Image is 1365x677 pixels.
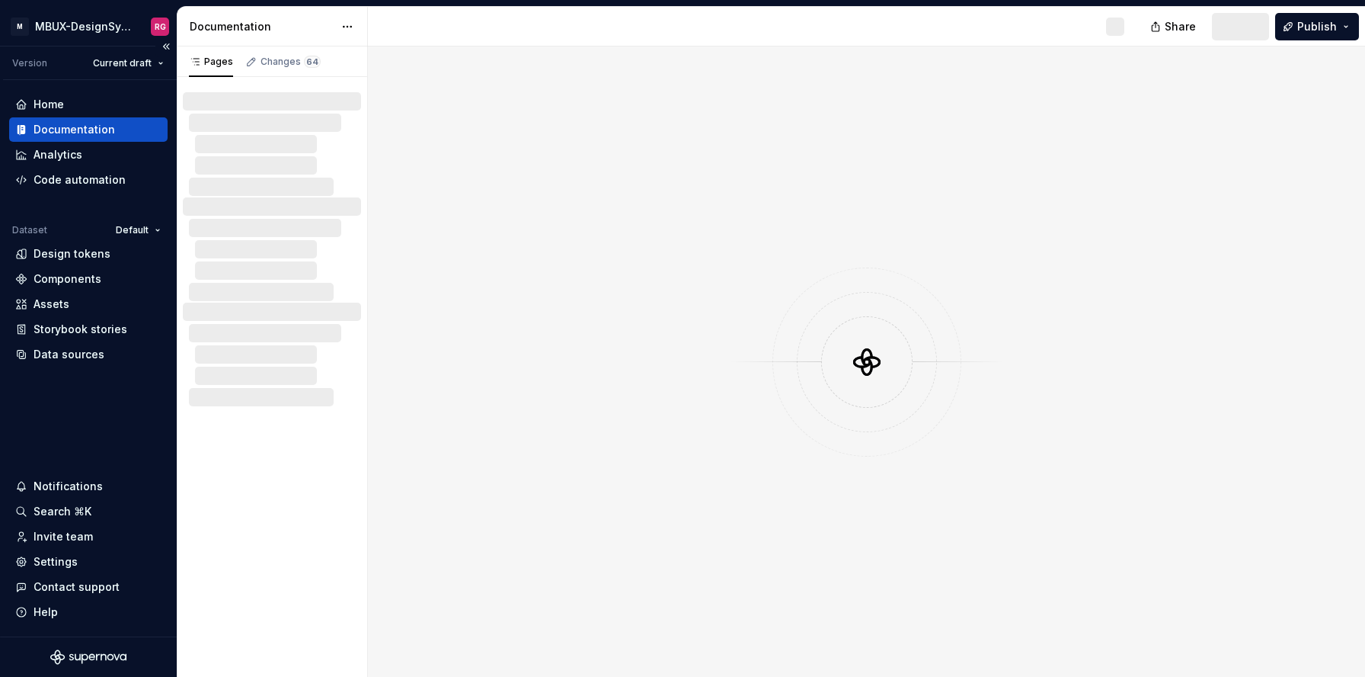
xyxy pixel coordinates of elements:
div: Notifications [34,479,103,494]
span: Current draft [93,57,152,69]
div: Search ⌘K [34,504,91,519]
div: M [11,18,29,36]
div: Invite team [34,529,93,544]
a: Settings [9,550,168,574]
button: Publish [1275,13,1359,40]
div: Home [34,97,64,112]
div: Design tokens [34,246,110,261]
a: Code automation [9,168,168,192]
button: Share [1143,13,1206,40]
a: Components [9,267,168,291]
div: Data sources [34,347,104,362]
a: Design tokens [9,242,168,266]
span: Publish [1297,19,1337,34]
div: Pages [189,56,233,68]
button: Contact support [9,575,168,599]
a: Assets [9,292,168,316]
span: Share [1165,19,1196,34]
div: Help [34,605,58,620]
div: Code automation [34,172,126,188]
div: Components [34,271,101,287]
div: Contact support [34,579,120,595]
span: 64 [304,56,321,68]
a: Invite team [9,525,168,549]
div: Analytics [34,147,82,162]
div: Changes [261,56,321,68]
button: MMBUX-DesignSystemRG [3,10,174,43]
div: MBUX-DesignSystem [35,19,133,34]
div: Storybook stories [34,322,127,337]
a: Analytics [9,143,168,167]
span: Default [116,224,149,236]
div: Version [12,57,47,69]
a: Storybook stories [9,317,168,342]
a: Documentation [9,117,168,142]
div: Assets [34,297,69,312]
button: Notifications [9,474,168,499]
button: Search ⌘K [9,499,168,524]
a: Home [9,92,168,117]
button: Current draft [86,53,171,74]
button: Help [9,600,168,624]
button: Default [109,220,168,241]
div: Documentation [190,19,334,34]
button: Collapse sidebar [155,36,177,57]
a: Data sources [9,342,168,367]
div: RG [155,21,166,33]
div: Dataset [12,224,47,236]
div: Documentation [34,122,115,137]
div: Settings [34,554,78,570]
svg: Supernova Logo [50,650,126,665]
